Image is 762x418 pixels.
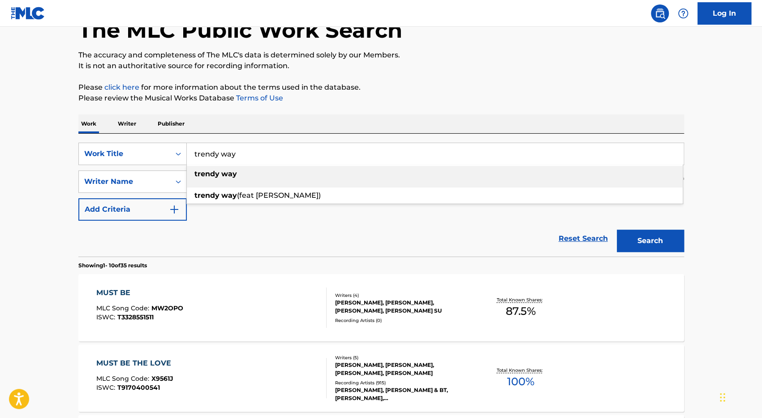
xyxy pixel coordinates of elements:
[78,93,684,104] p: Please review the Musical Works Database
[507,374,534,390] span: 100 %
[335,354,470,361] div: Writers ( 5 )
[96,374,151,383] span: MLC Song Code :
[335,299,470,315] div: [PERSON_NAME], [PERSON_NAME], [PERSON_NAME], [PERSON_NAME] SU
[237,191,321,200] span: (feat [PERSON_NAME])
[151,304,183,312] span: MW2OPO
[651,4,669,22] a: Public Search
[506,303,536,319] span: 87.5 %
[697,2,751,25] a: Log In
[654,8,665,19] img: search
[194,191,220,200] strong: trendy
[78,143,684,257] form: Search Form
[78,50,684,61] p: The accuracy and completeness of The MLC's data is determined solely by our Members.
[221,170,237,178] strong: way
[497,296,545,303] p: Total Known Shares:
[194,170,220,178] strong: trendy
[78,344,684,412] a: MUST BE THE LOVEMLC Song Code:X9561JISWC:T9170400541Writers (5)[PERSON_NAME], [PERSON_NAME], [PER...
[117,313,154,321] span: T3328551511
[115,114,139,133] p: Writer
[78,61,684,71] p: It is not an authoritative source for recording information.
[96,358,176,369] div: MUST BE THE LOVE
[96,304,151,312] span: MLC Song Code :
[169,204,180,215] img: 9d2ae6d4665cec9f34b9.svg
[117,383,160,392] span: T9170400541
[617,230,684,252] button: Search
[96,287,183,298] div: MUST BE
[96,383,117,392] span: ISWC :
[678,8,689,19] img: help
[335,317,470,324] div: Recording Artists ( 0 )
[78,17,402,44] h1: The MLC Public Work Search
[96,313,117,321] span: ISWC :
[674,4,692,22] div: Help
[234,94,283,102] a: Terms of Use
[221,191,237,200] strong: way
[11,7,45,20] img: MLC Logo
[335,379,470,386] div: Recording Artists ( 915 )
[720,384,725,411] div: Drag
[78,198,187,221] button: Add Criteria
[335,361,470,377] div: [PERSON_NAME], [PERSON_NAME], [PERSON_NAME], [PERSON_NAME]
[78,114,99,133] p: Work
[335,386,470,402] div: [PERSON_NAME], [PERSON_NAME] & BT, [PERSON_NAME],[PERSON_NAME],BT,ENAMOUR, [PERSON_NAME], [PERSON...
[554,229,612,248] a: Reset Search
[335,292,470,299] div: Writers ( 4 )
[717,375,762,418] iframe: Chat Widget
[497,367,545,374] p: Total Known Shares:
[151,374,173,383] span: X9561J
[78,261,147,270] p: Showing 1 - 10 of 35 results
[104,83,139,91] a: click here
[78,274,684,341] a: MUST BEMLC Song Code:MW2OPOISWC:T3328551511Writers (4)[PERSON_NAME], [PERSON_NAME], [PERSON_NAME]...
[155,114,187,133] p: Publisher
[84,148,165,159] div: Work Title
[78,82,684,93] p: Please for more information about the terms used in the database.
[84,176,165,187] div: Writer Name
